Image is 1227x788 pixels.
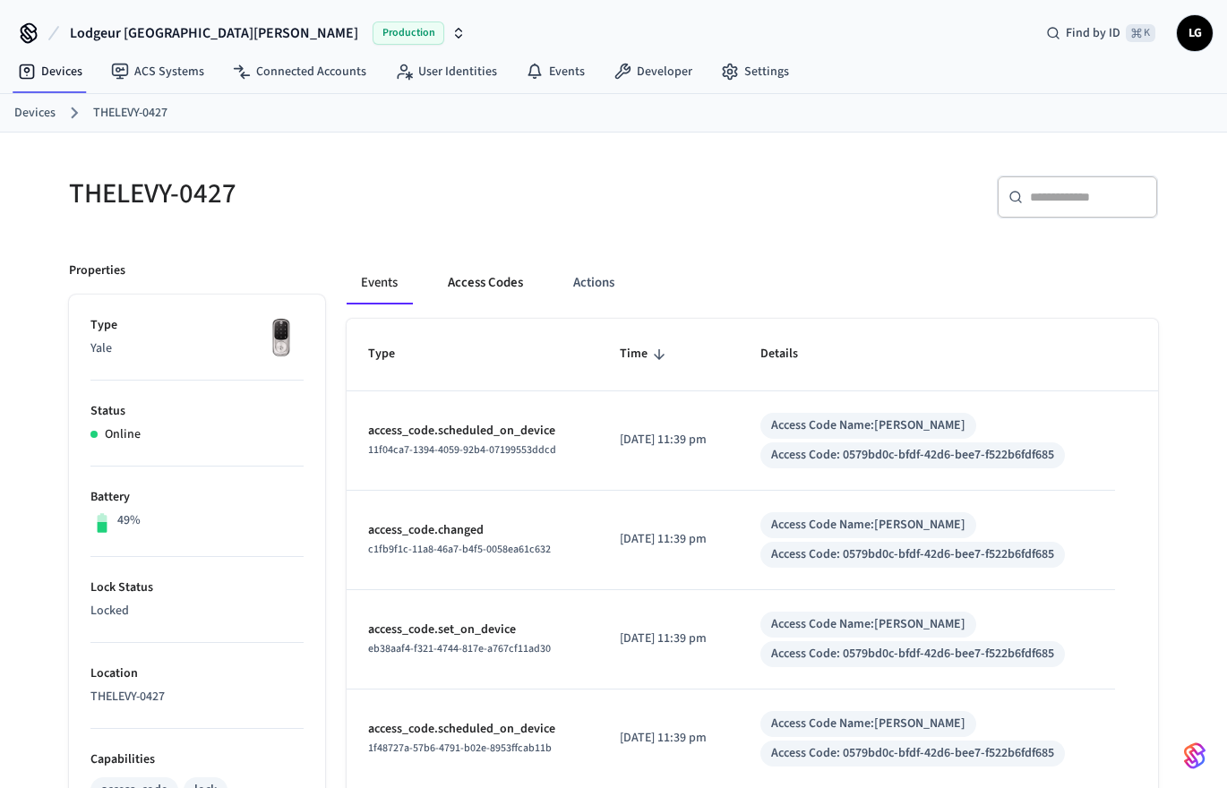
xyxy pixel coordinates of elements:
[368,422,577,441] p: access_code.scheduled_on_device
[1032,17,1170,49] div: Find by ID⌘ K
[620,530,717,549] p: [DATE] 11:39 pm
[368,521,577,540] p: access_code.changed
[90,402,304,421] p: Status
[93,104,167,123] a: THELEVY-0427
[1179,17,1211,49] span: LG
[368,621,577,639] p: access_code.set_on_device
[90,664,304,683] p: Location
[69,176,603,212] h5: THELEVY-0427
[771,545,1054,564] div: Access Code: 0579bd0c-bfdf-42d6-bee7-f522b6fdf685
[620,729,717,748] p: [DATE] 11:39 pm
[381,56,511,88] a: User Identities
[4,56,97,88] a: Devices
[69,261,125,280] p: Properties
[70,22,358,44] span: Lodgeur [GEOGRAPHIC_DATA][PERSON_NAME]
[259,316,304,361] img: Yale Assure Touchscreen Wifi Smart Lock, Satin Nickel, Front
[707,56,803,88] a: Settings
[1066,24,1120,42] span: Find by ID
[368,741,552,756] span: 1f48727a-57b6-4791-b02e-8953ffcab11b
[559,261,629,304] button: Actions
[368,340,418,368] span: Type
[771,416,965,435] div: Access Code Name: [PERSON_NAME]
[14,104,56,123] a: Devices
[105,425,141,444] p: Online
[368,442,556,458] span: 11f04ca7-1394-4059-92b4-07199553ddcd
[1184,741,1206,770] img: SeamLogoGradient.69752ec5.svg
[771,715,965,733] div: Access Code Name: [PERSON_NAME]
[511,56,599,88] a: Events
[1177,15,1213,51] button: LG
[771,615,965,634] div: Access Code Name: [PERSON_NAME]
[433,261,537,304] button: Access Codes
[90,602,304,621] p: Locked
[90,316,304,335] p: Type
[760,340,821,368] span: Details
[771,516,965,535] div: Access Code Name: [PERSON_NAME]
[620,431,717,450] p: [DATE] 11:39 pm
[90,488,304,507] p: Battery
[97,56,219,88] a: ACS Systems
[219,56,381,88] a: Connected Accounts
[368,720,577,739] p: access_code.scheduled_on_device
[90,339,304,358] p: Yale
[90,750,304,769] p: Capabilities
[620,340,671,368] span: Time
[117,511,141,530] p: 49%
[771,744,1054,763] div: Access Code: 0579bd0c-bfdf-42d6-bee7-f522b6fdf685
[771,446,1054,465] div: Access Code: 0579bd0c-bfdf-42d6-bee7-f522b6fdf685
[368,542,551,557] span: c1fb9f1c-11a8-46a7-b4f5-0058ea61c632
[347,261,412,304] button: Events
[599,56,707,88] a: Developer
[620,630,717,648] p: [DATE] 11:39 pm
[90,578,304,597] p: Lock Status
[368,641,551,656] span: eb38aaf4-f321-4744-817e-a767cf11ad30
[90,688,304,707] p: THELEVY-0427
[1126,24,1155,42] span: ⌘ K
[373,21,444,45] span: Production
[771,645,1054,664] div: Access Code: 0579bd0c-bfdf-42d6-bee7-f522b6fdf685
[347,261,1158,304] div: ant example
